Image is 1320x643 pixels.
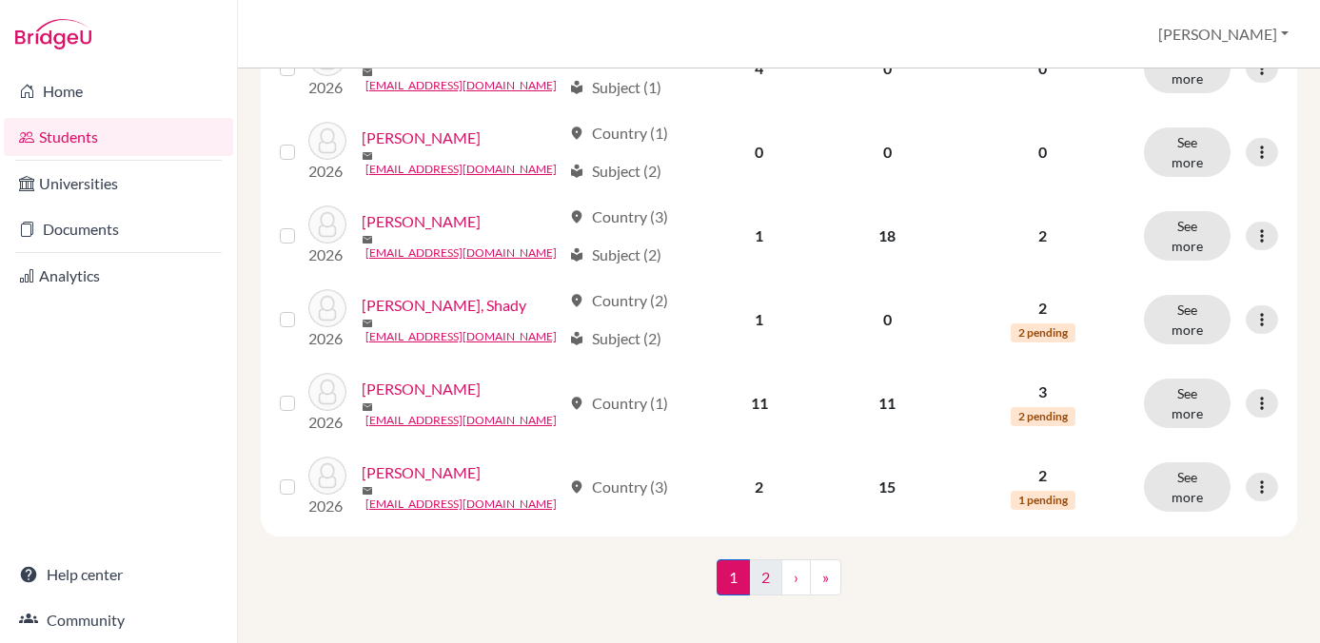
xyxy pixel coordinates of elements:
button: See more [1144,211,1231,261]
button: See more [1144,462,1231,512]
td: 0 [821,27,953,110]
p: 2026 [308,244,346,266]
a: 2 [749,559,782,595]
p: 2026 [308,327,346,350]
span: 1 [717,559,750,595]
div: Country (3) [569,476,668,498]
td: 11 [821,361,953,445]
nav: ... [717,559,841,611]
td: 0 [821,110,953,194]
p: 0 [964,141,1121,164]
a: » [810,559,841,595]
a: [EMAIL_ADDRESS][DOMAIN_NAME] [365,328,557,345]
span: 2 pending [1011,407,1075,426]
p: 2 [964,224,1121,247]
a: [PERSON_NAME], Shady [362,294,526,317]
a: Home [4,72,233,110]
span: local_library [569,247,584,263]
a: Analytics [4,257,233,295]
td: 2 [697,445,821,529]
a: [EMAIL_ADDRESS][DOMAIN_NAME] [365,77,557,94]
div: Country (1) [569,392,668,415]
div: Subject (2) [569,244,661,266]
img: Hamed, Yassin [308,205,346,244]
a: [EMAIL_ADDRESS][DOMAIN_NAME] [365,244,557,262]
p: 2 [964,464,1121,487]
span: mail [362,318,373,329]
p: 2026 [308,495,346,517]
div: Subject (1) [569,76,661,99]
td: 0 [821,278,953,361]
button: [PERSON_NAME] [1150,16,1297,52]
button: See more [1144,127,1231,177]
a: › [781,559,811,595]
a: Help center [4,555,233,594]
a: [PERSON_NAME] [362,378,481,400]
a: Community [4,601,233,639]
span: location_on [569,126,584,141]
p: 2 [964,297,1121,320]
a: [EMAIL_ADDRESS][DOMAIN_NAME] [365,412,557,429]
td: 18 [821,194,953,278]
img: Gaballa, Hala [308,122,346,160]
div: Country (1) [569,122,668,145]
a: Universities [4,165,233,203]
span: local_library [569,331,584,346]
span: location_on [569,293,584,308]
p: 0 [964,57,1121,80]
span: mail [362,234,373,245]
a: [EMAIL_ADDRESS][DOMAIN_NAME] [365,496,557,513]
div: Country (3) [569,205,668,228]
img: Hossain, Shady [308,289,346,327]
td: 11 [697,361,821,445]
button: See more [1144,379,1231,428]
img: Issa, Nadine [308,373,346,411]
div: Subject (2) [569,327,661,350]
a: [PERSON_NAME] [362,210,481,233]
span: mail [362,485,373,497]
td: 15 [821,445,953,529]
span: location_on [569,396,584,411]
span: 1 pending [1011,491,1075,510]
a: [PERSON_NAME] [362,127,481,149]
span: location_on [569,479,584,495]
td: 4 [697,27,821,110]
p: 3 [964,380,1121,403]
img: Khalil, Yassin [308,457,346,495]
button: See more [1144,44,1231,93]
span: local_library [569,80,584,95]
p: 2026 [308,411,346,434]
p: 2026 [308,160,346,183]
td: 0 [697,110,821,194]
span: mail [362,150,373,162]
div: Country (2) [569,289,668,312]
button: See more [1144,295,1231,344]
div: Subject (2) [569,160,661,183]
a: Students [4,118,233,156]
td: 1 [697,278,821,361]
a: [PERSON_NAME] [362,461,481,484]
span: 2 pending [1011,323,1075,342]
span: mail [362,401,373,413]
span: local_library [569,164,584,179]
a: Documents [4,210,233,248]
span: location_on [569,209,584,224]
img: Bridge-U [15,19,91,49]
p: 2026 [308,76,346,99]
span: mail [362,67,373,78]
td: 1 [697,194,821,278]
a: [EMAIL_ADDRESS][DOMAIN_NAME] [365,161,557,178]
